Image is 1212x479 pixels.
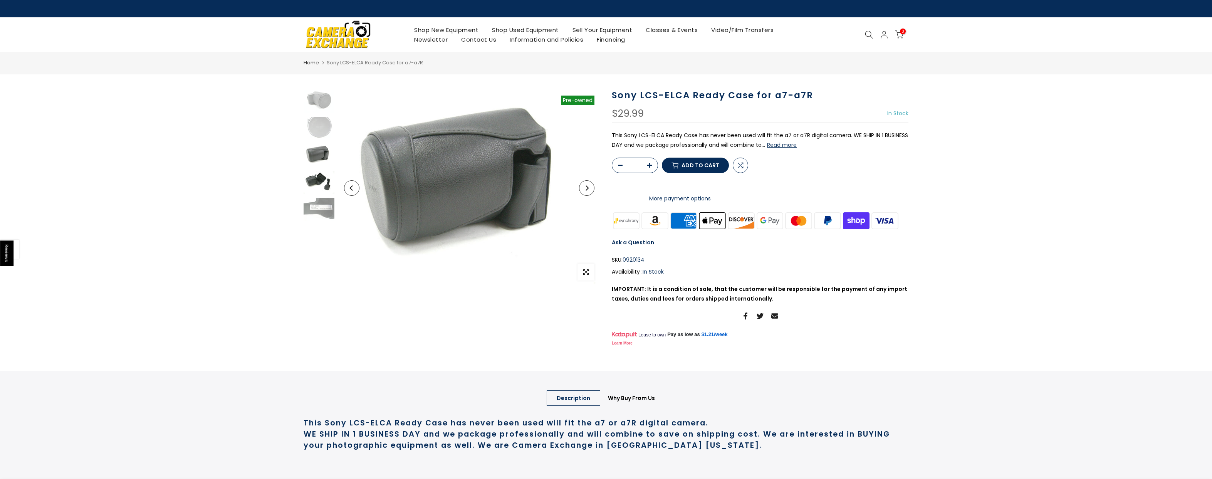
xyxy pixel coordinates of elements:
img: visa [871,211,900,230]
a: Home [304,59,319,67]
a: Share on Facebook [742,311,749,321]
img: Sony LCS-ELCA Ready Case for a7-a7R Bags and Cases Sony 0920134 [304,117,334,140]
span: Add to cart [682,163,719,168]
a: Shop New Equipment [408,25,485,35]
a: Why Buy From Us [598,390,665,406]
span: Lease to own [638,332,666,338]
img: Sony LCS-ELCA Ready Case for a7-a7R Bags and Cases Sony 0920134 [304,90,334,113]
a: Share on Twitter [757,311,764,321]
strong: IMPORTANT: It is a condition of sale, that the customer will be responsible for the payment of an... [612,285,907,303]
h1: Sony LCS-ELCA Ready Case for a7-a7R [612,90,908,101]
img: Sony LCS-ELCA Ready Case for a7-a7R Bags and Cases Sony 0920134 [304,171,334,194]
a: More payment options [612,194,748,203]
a: Learn More [612,341,633,345]
a: Sell Your Equipment [566,25,639,35]
div: $29.99 [612,109,644,119]
img: discover [727,211,756,230]
button: Previous [344,180,359,196]
span: 0 [900,29,906,34]
a: Video/Film Transfers [705,25,781,35]
button: Add to cart [662,158,729,173]
a: Shop Used Equipment [485,25,566,35]
a: Classes & Events [639,25,705,35]
img: synchrony [612,211,641,230]
a: Information and Policies [503,35,590,44]
img: Sony LCS-ELCA Ready Case for a7-a7R Bags and Cases Sony 0920134 [304,144,334,167]
a: Share on Email [771,311,778,321]
a: $1.21/week [702,331,728,338]
div: Availability : [612,267,908,277]
img: amazon payments [641,211,670,230]
img: american express [669,211,698,230]
a: Newsletter [408,35,455,44]
a: Description [547,390,600,406]
span: Pay as low as [667,331,700,338]
a: Contact Us [455,35,503,44]
a: 0 [895,30,903,39]
img: paypal [813,211,842,230]
a: Ask a Question [612,239,654,246]
a: Financing [590,35,632,44]
span: Sony LCS-ELCA Ready Case for a7-a7R [327,59,423,66]
img: shopify pay [842,211,871,230]
img: apple pay [698,211,727,230]
img: master [784,211,813,230]
button: Read more [767,141,797,148]
button: Next [579,180,594,196]
img: Sony LCS-ELCA Ready Case for a7-a7R Bags and Cases Sony 0920134 [338,90,600,286]
span: In Stock [643,268,664,276]
p: This Sony LCS-ELCA Ready Case has never been used will fit the a7 or a7R digital camera. WE SHIP ... [612,131,908,150]
img: google pay [755,211,784,230]
img: Sony LCS-ELCA Ready Case for a7-a7R Bags and Cases Sony 0920134 [304,198,334,221]
span: In Stock [887,109,908,117]
strong: This Sony LCS-ELCA Ready Case has never been used will fit the a7 or a7R digital camera. [304,418,708,428]
span: 0920134 [623,255,645,265]
strong: WE SHIP IN 1 BUSINESS DAY and we package professionally and will combine to save on shipping cost... [304,429,890,450]
div: SKU: [612,255,908,265]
